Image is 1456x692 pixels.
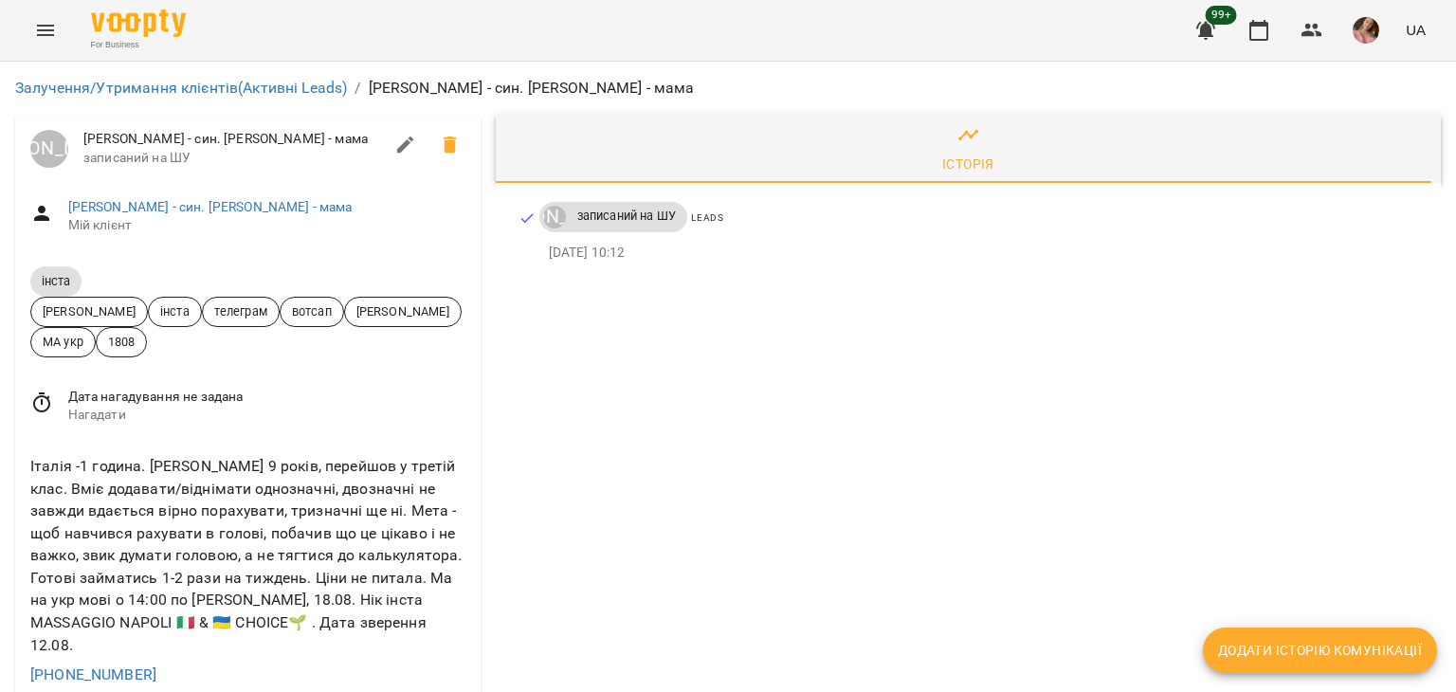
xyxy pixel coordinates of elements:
span: Дата нагадування не задана [68,388,465,407]
p: [DATE] 10:12 [549,244,1410,263]
span: МА укр [31,333,95,351]
span: Мій клієнт [68,216,465,235]
a: [PERSON_NAME] [30,130,68,168]
a: [PERSON_NAME] - син. [PERSON_NAME] - мама [68,199,353,214]
nav: breadcrumb [15,77,1441,100]
span: 1808 [97,333,147,351]
div: Історія [942,153,994,175]
span: телеграм [203,302,279,320]
a: [PHONE_NUMBER] [30,665,156,683]
button: Menu [23,8,68,53]
button: Додати історію комунікації [1203,628,1437,673]
img: Voopty Logo [91,9,186,37]
a: Залучення/Утримання клієнтів(Активні Leads) [15,79,347,97]
span: 99+ [1206,6,1237,25]
li: / [355,77,360,100]
img: e4201cb721255180434d5b675ab1e4d4.jpg [1353,17,1379,44]
span: вотсап [281,302,343,320]
p: [PERSON_NAME] - син. [PERSON_NAME] - мама [369,77,695,100]
span: [PERSON_NAME] [345,302,461,320]
span: інста [30,273,82,289]
span: інста [149,302,201,320]
span: Leads [691,212,724,223]
span: Нагадати [68,406,465,425]
span: [PERSON_NAME] - син. [PERSON_NAME] - мама [83,130,383,149]
button: UA [1398,12,1433,47]
span: Додати історію комунікації [1218,639,1422,662]
div: Луцук Маркіян [30,130,68,168]
a: [PERSON_NAME] [539,206,566,228]
span: [PERSON_NAME] [31,302,147,320]
div: Італія -1 година. [PERSON_NAME] 9 років, перейшов у третій клас. Вміє додавати/віднімати однознач... [27,451,469,660]
span: записаний на ШУ [566,208,687,225]
div: Луцук Маркіян [543,206,566,228]
span: записаний на ШУ [83,149,383,168]
span: For Business [91,39,186,51]
span: UA [1406,20,1426,40]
